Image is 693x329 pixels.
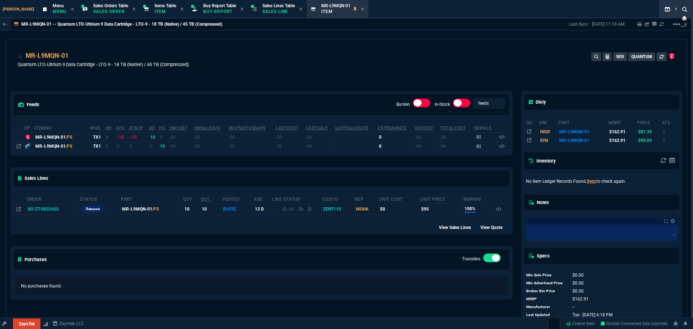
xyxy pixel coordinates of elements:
tr: QUANTUM TAPE, LTO, ULTRIUM-9, MR-L9MQN-01 18TB/45TB, LTO-9 18TB/45TB, LTO-9 [526,136,678,145]
abbr: Avg Sale from SO invoices for 2 months [194,126,221,131]
td: 0 [116,142,128,151]
tr: QUANTUM DATA CARTRIDGE ULTRIUM9 LTO 9 [526,127,678,136]
td: 0 [662,136,678,145]
span: -- [572,304,575,309]
p: Sales Line [262,9,295,14]
nx-icon: Open In Opposite Panel [17,144,21,149]
th: Line Status [272,194,322,204]
span: 162.91 [572,296,589,302]
a: Sync [587,179,596,184]
td: Min Advertised Price [526,279,566,287]
td: 0 [128,142,149,151]
tr: undefined [526,311,613,319]
td: Broker Bin Price [526,287,566,295]
a: MR-L9MQN-01 [26,51,69,60]
td: Manufacturer [526,303,566,311]
td: MR-L9MQN-01 [121,204,183,215]
tr: undefined [526,287,613,295]
mat-icon: Example home icon [672,20,681,29]
div: MR-L9MQN-01 [35,134,88,140]
div: MR-L9MQN-01 [35,143,88,150]
nx-icon: Close Workbench [679,14,689,22]
abbr: Total Cost of Units on Hand [440,126,466,131]
th: Posted [222,194,253,204]
th: Margin [463,194,494,204]
td: $0 [228,142,275,151]
nx-icon: Close Tab [180,7,184,12]
td: 0 [662,127,678,136]
h5: Inventory [529,157,555,164]
td: Min Sale Price [526,271,566,279]
td: $0 [228,133,275,142]
td: $0 [169,133,194,142]
div: View Quote [480,224,509,231]
th: ats [662,117,678,127]
label: In-Stock [435,102,450,107]
th: ItemNo [34,122,90,133]
h5: Disty [529,99,546,105]
td: $0 [194,133,228,142]
td: 0 [105,142,116,151]
abbr: The last purchase cost from PO Order [276,126,298,131]
td: 0 [158,133,169,142]
th: Unit Cost [379,194,420,204]
nx-icon: Close Tab [299,7,302,12]
td: 10 [149,133,158,142]
tr: undefined [526,295,613,303]
th: Serials [474,122,498,133]
td: 10 [200,204,222,215]
span: /FS [66,135,72,140]
td: MR-L9MQN-01 [558,136,608,145]
h5: Specs [529,252,550,259]
span: Buy Report Table [203,3,236,8]
td: $0 [440,133,474,142]
span: 100% [465,205,475,213]
td: TX1 [90,142,105,151]
th: src [539,117,558,127]
h5: Purchases [18,256,47,263]
button: SER [613,52,627,61]
div: Burden [413,99,430,110]
nx-icon: Split Panels [662,5,673,14]
nx-icon: Close Tab [132,7,136,12]
div: In-Stock [453,99,470,110]
abbr: Avg cost of all PO invoices for 2 months [169,126,188,131]
span: 1756225082562 [572,312,613,317]
th: WHS [90,122,105,133]
abbr: The date of the last SO Inv price. No time limit. (ignore zeros) [335,126,369,131]
td: $95 [420,204,463,215]
td: SO-ZT-0032425 [26,204,80,215]
p: Item [321,9,350,14]
button: QUANTUM [628,52,655,61]
p: MR-L9MQN-01 -- Quantum LTO-Ultrium 9 Data Cartridge - LTO-9 - 18 TB (Native) / 45 TB (Compressed) [21,21,222,27]
td: $0 [275,142,305,151]
td: 10 [158,142,169,151]
td: TX1 [90,133,105,142]
abbr: Total units in inventory => minus on SO => plus on PO [116,126,125,131]
td: Last Updated [526,311,566,319]
td: $0 [275,133,305,142]
td: 10 [183,204,200,215]
abbr: Avg Cost of Inventory on-hand [415,126,433,131]
th: cp [24,122,34,133]
span: Items Table [154,3,176,8]
th: Part [121,194,183,204]
tr: undefined [526,279,613,287]
nx-icon: Open In Opposite Panel [17,207,21,212]
nx-icon: Open New Tab [681,23,686,30]
td: $0 [415,133,440,142]
abbr: The last SO Inv price. No time limit. (ignore zeros) [306,126,328,131]
nx-icon: Search [679,5,690,14]
div: Transfers [483,254,501,265]
td: -10 [128,133,149,142]
span: 0 [572,281,584,286]
td: [DATE] [222,204,253,215]
tr: undefined [526,271,613,279]
nx-icon: Close Tab [361,7,364,12]
td: INGR [539,127,558,136]
th: CustId [322,194,355,204]
p: Buy Report [203,9,236,14]
span: [PERSON_NAME] [3,7,37,12]
span: MR-L9MQN-01 [321,3,350,8]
